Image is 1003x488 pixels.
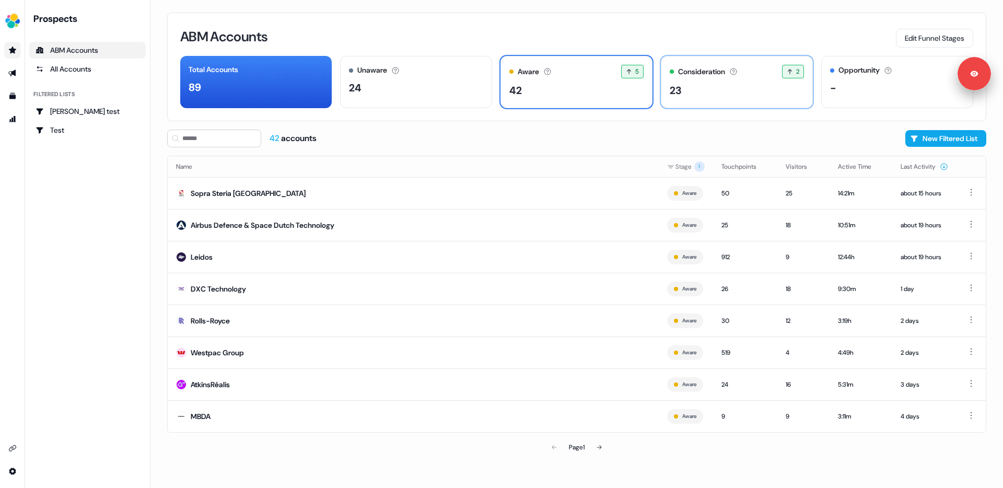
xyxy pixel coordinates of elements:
[682,348,696,357] button: Aware
[901,188,948,199] div: about 15 hours
[796,66,799,77] span: 2
[270,133,281,144] span: 42
[191,316,230,326] div: Rolls-Royce
[4,111,21,127] a: Go to attribution
[670,83,681,98] div: 23
[838,220,884,230] div: 10:51m
[901,379,948,390] div: 3 days
[838,188,884,199] div: 14:21m
[905,130,986,147] button: New Filtered List
[191,284,246,294] div: DXC Technology
[682,189,696,198] button: Aware
[901,252,948,262] div: about 19 hours
[786,220,821,230] div: 18
[667,161,705,172] div: Stage
[838,252,884,262] div: 12:44h
[357,65,387,76] div: Unaware
[4,463,21,480] a: Go to integrations
[189,64,238,75] div: Total Accounts
[36,45,139,55] div: ABM Accounts
[33,90,75,99] div: Filtered lists
[694,161,705,172] span: 1
[678,66,725,77] div: Consideration
[721,157,769,176] button: Touchpoints
[838,347,884,358] div: 4:49h
[786,411,821,422] div: 9
[682,252,696,262] button: Aware
[191,379,230,390] div: AtkinsRéalis
[682,284,696,294] button: Aware
[4,65,21,82] a: Go to outbound experience
[830,80,836,96] div: -
[838,411,884,422] div: 3:11m
[786,316,821,326] div: 12
[786,379,821,390] div: 16
[838,157,884,176] button: Active Time
[682,412,696,421] button: Aware
[901,157,948,176] button: Last Activity
[721,379,769,390] div: 24
[29,122,146,138] a: Go to Test
[33,13,146,25] div: Prospects
[635,66,639,77] span: 5
[721,411,769,422] div: 9
[180,30,267,43] h3: ABM Accounts
[191,220,334,230] div: Airbus Defence & Space Dutch Technology
[189,79,201,95] div: 89
[4,440,21,457] a: Go to integrations
[901,347,948,358] div: 2 days
[4,42,21,59] a: Go to prospects
[838,379,884,390] div: 5:31m
[682,380,696,389] button: Aware
[786,188,821,199] div: 25
[721,316,769,326] div: 30
[721,284,769,294] div: 26
[168,156,659,177] th: Name
[838,284,884,294] div: 9:30m
[191,252,213,262] div: Leidos
[270,133,317,144] div: accounts
[29,61,146,77] a: All accounts
[349,80,361,96] div: 24
[36,125,139,135] div: Test
[569,442,585,452] div: Page 1
[721,347,769,358] div: 519
[4,88,21,104] a: Go to templates
[36,106,139,117] div: [PERSON_NAME] test
[509,83,522,98] div: 42
[721,188,769,199] div: 50
[191,347,244,358] div: Westpac Group
[29,103,146,120] a: Go to Kelly test
[518,66,539,77] div: Aware
[901,316,948,326] div: 2 days
[36,64,139,74] div: All Accounts
[29,42,146,59] a: ABM Accounts
[682,316,696,326] button: Aware
[191,411,211,422] div: MBDA
[838,65,880,76] div: Opportunity
[786,252,821,262] div: 9
[896,29,973,48] button: Edit Funnel Stages
[721,220,769,230] div: 25
[901,284,948,294] div: 1 day
[682,220,696,230] button: Aware
[786,157,820,176] button: Visitors
[786,284,821,294] div: 18
[838,316,884,326] div: 3:19h
[191,188,306,199] div: Sopra Steria [GEOGRAPHIC_DATA]
[721,252,769,262] div: 912
[786,347,821,358] div: 4
[901,220,948,230] div: about 19 hours
[901,411,948,422] div: 4 days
